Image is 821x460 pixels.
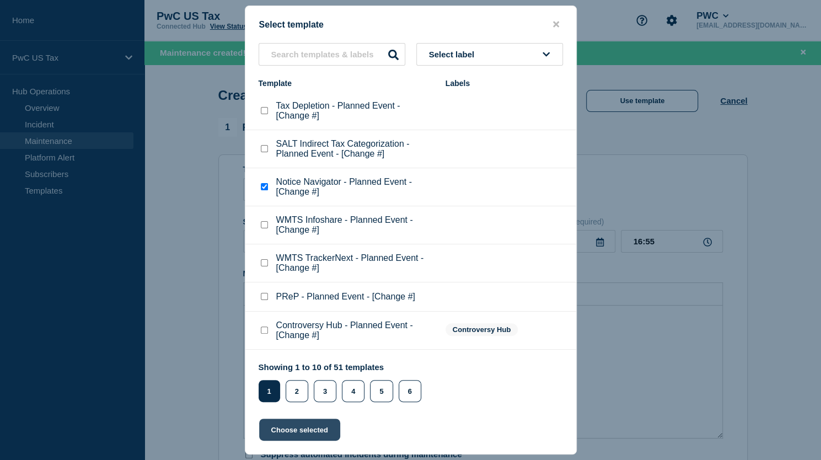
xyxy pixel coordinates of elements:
input: PReP - Planned Event - [Change #] checkbox [261,293,268,300]
button: 3 [314,380,336,402]
p: Controversy Hub - Planned Event - [Change #] [276,320,434,340]
p: Notice Navigator - Planned Event - [Change #] [276,177,434,197]
input: WMTS Infoshare - Planned Event - [Change #] checkbox [261,221,268,228]
p: WMTS Infoshare - Planned Event - [Change #] [276,215,434,235]
span: Select label [429,50,479,59]
div: Labels [446,79,563,88]
p: SALT Indirect Tax Categorization - Planned Event - [Change #] [276,139,434,159]
div: Template [259,79,434,88]
p: PReP - Planned Event - [Change #] [276,292,415,302]
input: Tax Depletion - Planned Event - [Change #] checkbox [261,107,268,114]
input: WMTS TrackerNext - Planned Event - [Change #] checkbox [261,259,268,266]
p: Tax Depletion - Planned Event - [Change #] [276,101,434,121]
button: 1 [259,380,280,402]
div: Select template [245,19,576,30]
button: 2 [286,380,308,402]
span: Controversy Hub [446,323,518,336]
button: 4 [342,380,364,402]
input: Notice Navigator - Planned Event - [Change #] checkbox [261,183,268,190]
input: SALT Indirect Tax Categorization - Planned Event - [Change #] checkbox [261,145,268,152]
button: 6 [399,380,421,402]
input: Controversy Hub - Planned Event - [Change #] checkbox [261,327,268,334]
input: Search templates & labels [259,43,405,66]
p: WMTS TrackerNext - Planned Event - [Change #] [276,253,434,273]
button: close button [550,19,562,30]
button: Choose selected [259,419,340,441]
button: Select label [416,43,563,66]
p: Showing 1 to 10 of 51 templates [259,362,427,372]
button: 5 [370,380,393,402]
